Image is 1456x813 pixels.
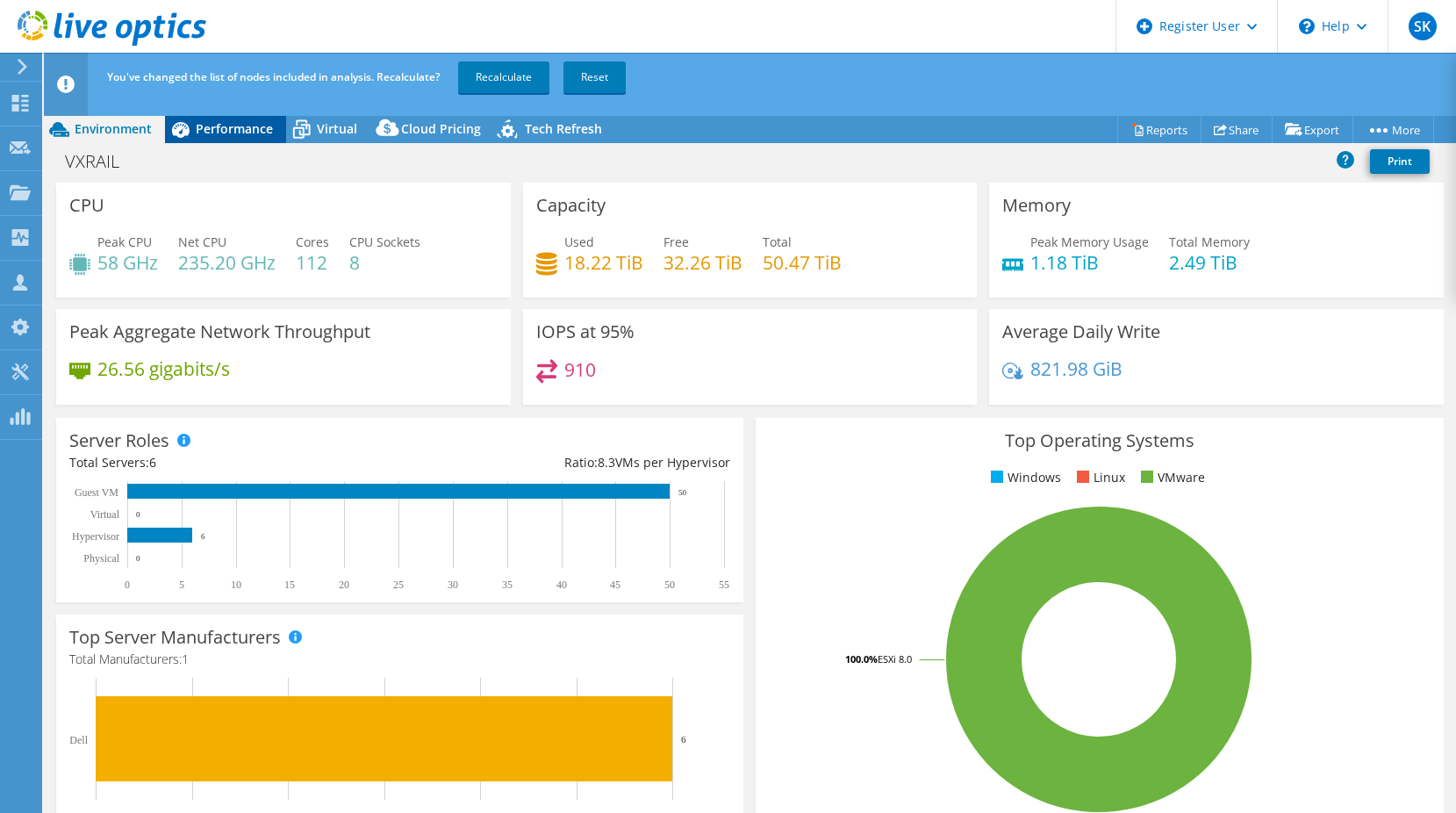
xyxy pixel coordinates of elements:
h3: Top Server Manufacturers [69,628,281,647]
span: Performance [196,120,273,137]
div: Ratio: VMs per Hypervisor [400,453,731,472]
text: Dell [69,734,88,746]
span: Total [763,234,792,250]
span: 8.3 [598,454,615,471]
span: Free [663,234,689,250]
text: 30 [448,579,458,591]
h3: Capacity [536,196,606,215]
span: 1 [182,651,189,667]
h4: 50.47 TiB [763,253,842,272]
span: Net CPU [178,234,226,250]
h4: 112 [296,253,329,272]
text: 5 [179,579,184,591]
span: SK [1409,12,1437,40]
li: VMware [1137,468,1205,487]
li: Windows [986,468,1061,487]
text: Virtual [90,508,120,521]
span: 6 [149,454,156,471]
h3: CPU [69,196,104,215]
h4: 32.26 TiB [663,253,742,272]
text: 10 [231,579,241,591]
text: 0 [136,510,140,519]
h4: 8 [349,253,420,272]
span: Total Memory [1169,234,1250,250]
h4: 58 GHz [97,253,158,272]
a: Print [1370,149,1430,174]
h3: Peak Aggregate Network Throughput [69,322,370,342]
span: CPU Sockets [349,234,420,250]
a: More [1352,116,1434,143]
h3: IOPS at 95% [536,322,635,342]
h3: Average Daily Write [1002,322,1160,342]
h1: VXRAIL [57,152,147,171]
h4: 1.18 TiB [1030,253,1149,272]
h4: 235.20 GHz [178,253,276,272]
text: Physical [83,552,119,565]
li: Linux [1072,468,1125,487]
text: Hypervisor [72,530,119,543]
text: 50 [678,488,687,497]
h4: Total Manufacturers: [69,650,730,669]
svg: \n [1299,18,1315,34]
text: 0 [125,579,130,591]
text: 0 [136,554,140,563]
span: Tech Refresh [525,120,602,137]
text: Guest VM [75,486,118,499]
a: Recalculate [458,61,549,93]
h3: Memory [1002,196,1071,215]
span: You've changed the list of nodes included in analysis. Recalculate? [107,69,440,84]
text: 40 [556,579,567,591]
div: Total Servers: [69,453,400,472]
a: Reports [1117,116,1201,143]
span: Peak CPU [97,234,152,250]
span: Virtual [317,120,357,137]
text: 55 [719,579,729,591]
text: 50 [664,579,675,591]
h3: Top Operating Systems [769,431,1430,450]
a: Share [1201,116,1273,143]
tspan: ESXi 8.0 [878,652,912,666]
text: 20 [339,579,349,591]
span: Cloud Pricing [401,120,481,137]
h4: 910 [564,360,596,379]
text: 6 [201,532,205,541]
span: Environment [75,120,152,137]
h4: 18.22 TiB [564,253,643,272]
text: 35 [502,579,513,591]
span: Peak Memory Usage [1030,234,1149,250]
text: 15 [284,579,295,591]
text: 6 [681,734,686,745]
h4: 2.49 TiB [1169,253,1250,272]
a: Reset [563,61,626,93]
text: 45 [610,579,620,591]
h3: Server Roles [69,431,169,450]
span: Cores [296,234,329,250]
h4: 26.56 gigabits/s [97,359,230,378]
h4: 821.98 GiB [1030,359,1122,378]
span: Used [564,234,594,250]
a: Export [1272,116,1353,143]
text: 25 [393,579,404,591]
tspan: 100.0% [845,652,878,666]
